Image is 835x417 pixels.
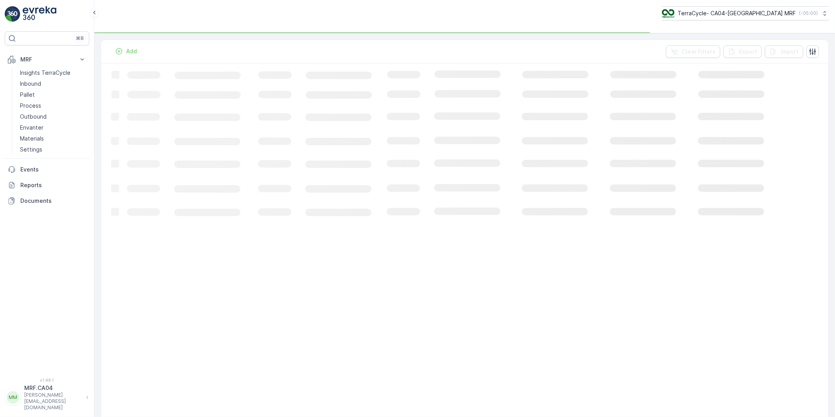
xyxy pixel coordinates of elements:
p: Import [781,48,799,56]
p: [PERSON_NAME][EMAIL_ADDRESS][DOMAIN_NAME] [24,392,82,411]
p: Envanter [20,124,43,132]
button: MMMRF.CA04[PERSON_NAME][EMAIL_ADDRESS][DOMAIN_NAME] [5,384,89,411]
img: TC_8rdWMmT_gp9TRR3.png [662,9,674,18]
p: Clear Filters [682,48,716,56]
p: TerraCycle- CA04-[GEOGRAPHIC_DATA] MRF [678,9,796,17]
p: Inbound [20,80,41,88]
button: Clear Filters [666,45,720,58]
a: Events [5,162,89,177]
p: Export [739,48,757,56]
a: Settings [17,144,89,155]
p: Insights TerraCycle [20,69,70,77]
a: Materials [17,133,89,144]
p: ( -05:00 ) [799,10,818,16]
p: Settings [20,146,42,153]
p: ⌘B [76,35,84,42]
a: Process [17,100,89,111]
button: Import [765,45,803,58]
a: Documents [5,193,89,209]
img: logo_light-DOdMpM7g.png [23,6,56,22]
p: Reports [20,181,86,189]
p: MRF.CA04 [24,384,82,392]
a: Envanter [17,122,89,133]
p: MRF [20,56,74,63]
div: MM [7,391,19,404]
img: logo [5,6,20,22]
button: MRF [5,52,89,67]
a: Outbound [17,111,89,122]
p: Outbound [20,113,47,121]
p: Materials [20,135,44,143]
p: Documents [20,197,86,205]
p: Add [126,47,137,55]
span: v 1.48.1 [5,378,89,383]
button: Export [723,45,762,58]
p: Pallet [20,91,35,99]
button: TerraCycle- CA04-[GEOGRAPHIC_DATA] MRF(-05:00) [662,6,829,20]
p: Events [20,166,86,173]
button: Add [112,47,140,56]
a: Reports [5,177,89,193]
a: Pallet [17,89,89,100]
p: Process [20,102,41,110]
a: Insights TerraCycle [17,67,89,78]
a: Inbound [17,78,89,89]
